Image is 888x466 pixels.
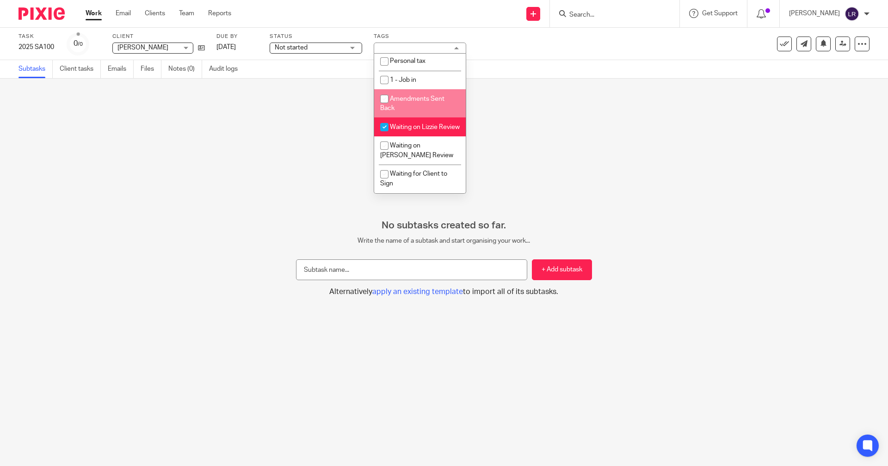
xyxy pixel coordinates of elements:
[208,9,231,18] a: Reports
[789,9,840,18] p: [PERSON_NAME]
[568,11,652,19] input: Search
[216,44,236,50] span: [DATE]
[18,60,53,78] a: Subtasks
[296,287,592,297] button: Alternativelyapply an existing templateto import all of its subtasks.
[18,7,65,20] img: Pixie
[18,43,55,52] div: 2025 SA100
[380,96,444,112] span: Amendments Sent Back
[380,142,453,159] span: Waiting on [PERSON_NAME] Review
[141,60,161,78] a: Files
[296,236,592,245] p: Write the name of a subtask and start organising your work...
[390,77,416,83] span: 1 - Job in
[145,9,165,18] a: Clients
[112,33,205,40] label: Client
[390,58,425,64] span: Personal tax
[74,38,83,49] div: 0
[209,60,245,78] a: Audit logs
[117,44,168,51] span: [PERSON_NAME]
[168,60,202,78] a: Notes (0)
[78,42,83,47] small: /0
[179,9,194,18] a: Team
[270,33,362,40] label: Status
[216,33,258,40] label: Due by
[702,10,738,17] span: Get Support
[532,259,592,280] button: + Add subtask
[296,220,592,232] h2: No subtasks created so far.
[390,124,460,130] span: Waiting on Lizzie Review
[60,60,101,78] a: Client tasks
[374,33,466,40] label: Tags
[116,9,131,18] a: Email
[380,171,447,187] span: Waiting for Client to Sign
[296,259,527,280] input: Subtask name...
[845,6,859,21] img: svg%3E
[372,288,463,295] span: apply an existing template
[18,33,55,40] label: Task
[86,9,102,18] a: Work
[275,44,308,51] span: Not started
[108,60,134,78] a: Emails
